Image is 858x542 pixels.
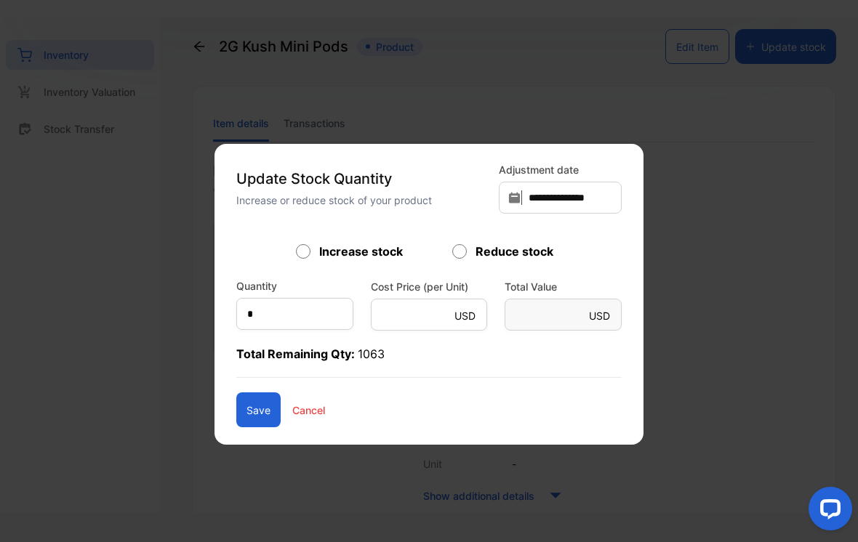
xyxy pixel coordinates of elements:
[589,308,610,323] p: USD
[319,243,403,260] label: Increase stock
[797,481,858,542] iframe: LiveChat chat widget
[505,279,622,294] label: Total Value
[371,279,488,294] label: Cost Price (per Unit)
[236,345,622,378] p: Total Remaining Qty:
[236,193,490,208] p: Increase or reduce stock of your product
[454,308,476,323] p: USD
[358,347,385,361] span: 1063
[476,243,553,260] label: Reduce stock
[292,403,325,418] p: Cancel
[236,168,490,190] p: Update Stock Quantity
[236,392,281,427] button: Save
[499,162,622,177] label: Adjustment date
[236,278,277,294] label: Quantity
